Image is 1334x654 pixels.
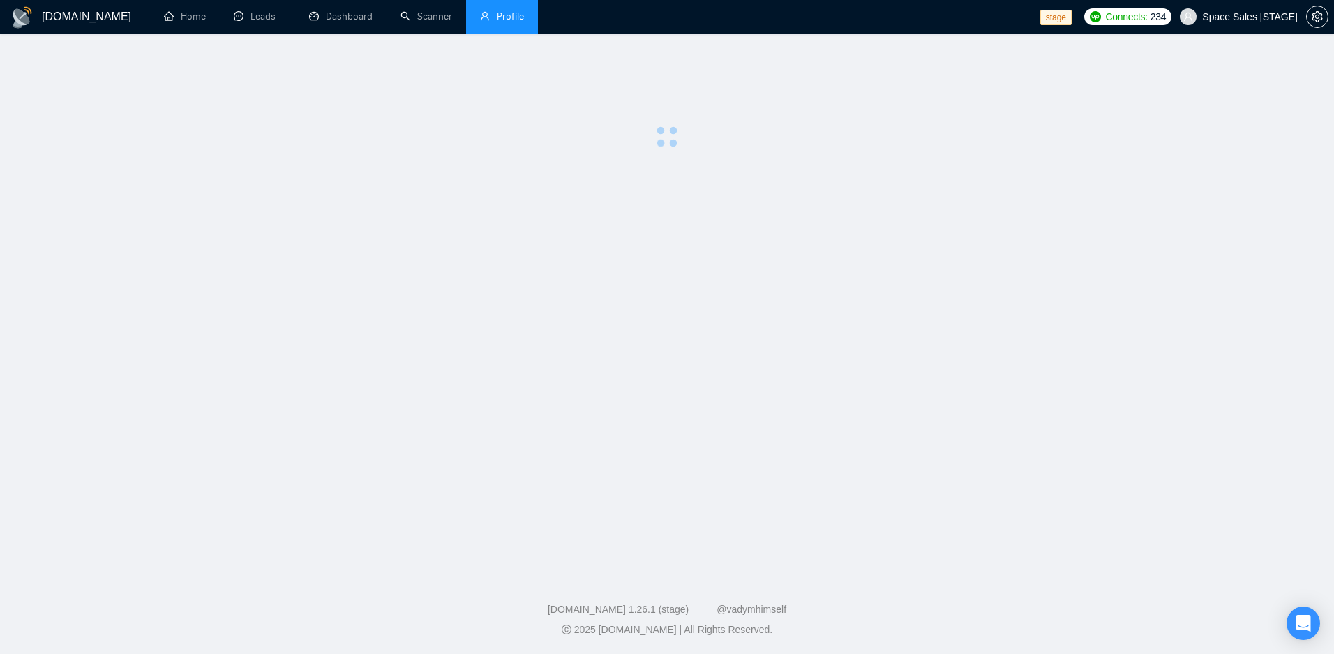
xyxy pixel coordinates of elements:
span: user [1183,12,1193,22]
a: @vadymhimself [717,604,786,615]
span: 234 [1151,9,1166,24]
span: Profile [497,10,524,22]
span: copyright [562,625,571,634]
a: homeHome [164,10,206,22]
a: searchScanner [400,10,452,22]
div: Open Intercom Messenger [1287,607,1320,640]
div: 2025 [DOMAIN_NAME] | All Rights Reserved. [11,623,1323,637]
button: setting [1306,6,1328,28]
span: setting [1307,11,1328,22]
a: setting [1306,11,1328,22]
span: Connects: [1105,9,1147,24]
img: logo [11,6,33,29]
span: stage [1040,10,1072,25]
img: upwork-logo.png [1090,11,1101,22]
span: user [480,11,490,21]
a: [DOMAIN_NAME] 1.26.1 (stage) [548,604,689,615]
a: dashboardDashboard [309,10,373,22]
a: messageLeads [234,10,281,22]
